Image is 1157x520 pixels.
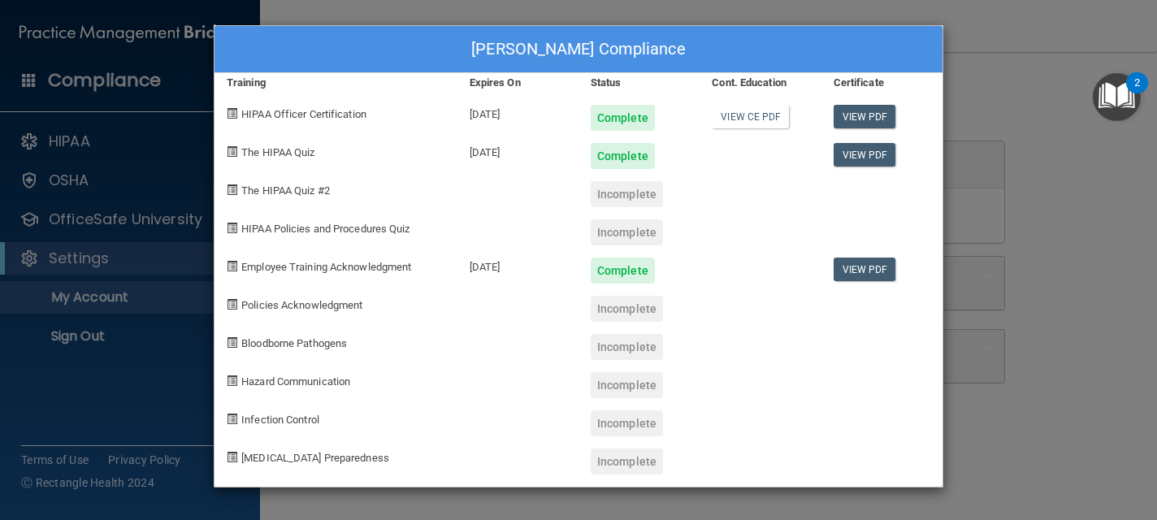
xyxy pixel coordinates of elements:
[241,337,347,349] span: Bloodborne Pathogens
[834,105,896,128] a: View PDF
[834,143,896,167] a: View PDF
[241,223,409,235] span: HIPAA Policies and Procedures Quiz
[591,258,655,284] div: Complete
[241,108,366,120] span: HIPAA Officer Certification
[1134,83,1140,104] div: 2
[712,105,789,128] a: View CE PDF
[591,296,663,322] div: Incomplete
[241,452,389,464] span: [MEDICAL_DATA] Preparedness
[591,143,655,169] div: Complete
[700,73,821,93] div: Cont. Education
[457,73,578,93] div: Expires On
[241,375,350,388] span: Hazard Communication
[214,26,942,73] div: [PERSON_NAME] Compliance
[591,219,663,245] div: Incomplete
[578,73,700,93] div: Status
[591,372,663,398] div: Incomplete
[591,181,663,207] div: Incomplete
[591,105,655,131] div: Complete
[591,448,663,474] div: Incomplete
[241,414,319,426] span: Infection Control
[457,131,578,169] div: [DATE]
[241,299,362,311] span: Policies Acknowledgment
[591,410,663,436] div: Incomplete
[241,261,411,273] span: Employee Training Acknowledgment
[241,184,330,197] span: The HIPAA Quiz #2
[457,93,578,131] div: [DATE]
[1093,73,1141,121] button: Open Resource Center, 2 new notifications
[457,245,578,284] div: [DATE]
[821,73,942,93] div: Certificate
[591,334,663,360] div: Incomplete
[241,146,314,158] span: The HIPAA Quiz
[214,73,457,93] div: Training
[834,258,896,281] a: View PDF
